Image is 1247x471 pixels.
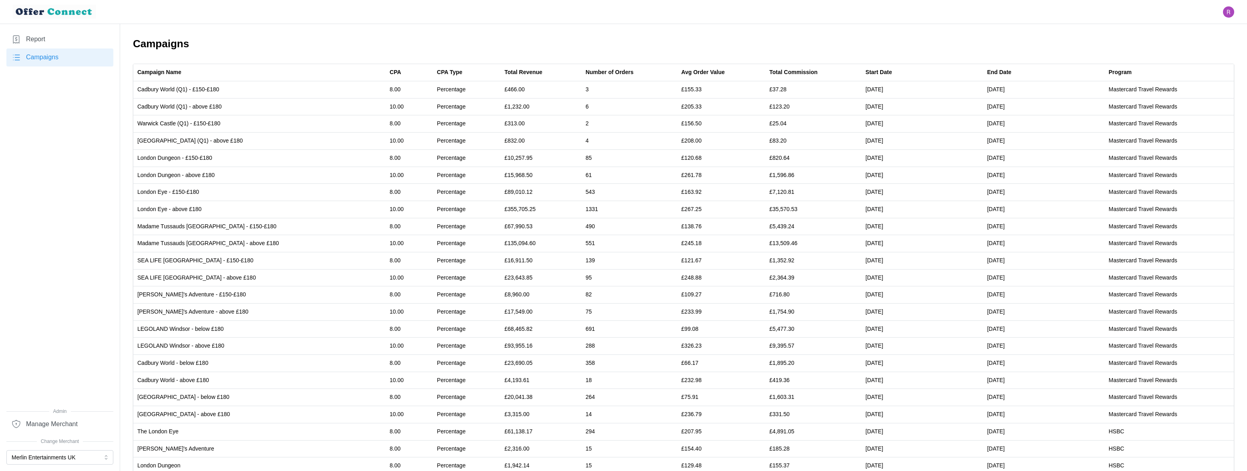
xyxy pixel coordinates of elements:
[861,423,983,440] td: [DATE]
[26,419,78,429] span: Manage Merchant
[501,133,581,150] td: £832.00
[765,218,861,235] td: £5,439.24
[501,440,581,457] td: £2,316.00
[1223,6,1234,18] img: Ryan Gribben
[133,201,386,218] td: London Eye - above £180
[6,415,113,433] a: Manage Merchant
[386,440,433,457] td: 8.00
[133,218,386,235] td: Madame Tussauds [GEOGRAPHIC_DATA] - £150-£180
[386,98,433,115] td: 10.00
[1105,406,1234,423] td: Mastercard Travel Rewards
[861,81,983,99] td: [DATE]
[133,184,386,201] td: London Eye - £150-£180
[677,355,765,372] td: £66.17
[677,235,765,252] td: £245.18
[433,372,501,389] td: Percentage
[1105,252,1234,269] td: Mastercard Travel Rewards
[983,98,1105,115] td: [DATE]
[861,184,983,201] td: [DATE]
[765,252,861,269] td: £1,352.92
[501,320,581,338] td: £68,465.82
[1105,304,1234,321] td: Mastercard Travel Rewards
[433,218,501,235] td: Percentage
[386,81,433,99] td: 8.00
[433,389,501,406] td: Percentage
[133,389,386,406] td: [GEOGRAPHIC_DATA] - below £180
[133,81,386,99] td: Cadbury World (Q1) - £150-£180
[501,115,581,133] td: £313.00
[433,252,501,269] td: Percentage
[861,167,983,184] td: [DATE]
[677,81,765,99] td: £155.33
[861,406,983,423] td: [DATE]
[386,149,433,167] td: 8.00
[386,389,433,406] td: 8.00
[133,286,386,304] td: [PERSON_NAME]'s Adventure - £150-£180
[677,252,765,269] td: £121.67
[433,98,501,115] td: Percentage
[433,149,501,167] td: Percentage
[433,286,501,304] td: Percentage
[677,269,765,286] td: £248.88
[581,81,677,99] td: 3
[677,201,765,218] td: £267.25
[983,167,1105,184] td: [DATE]
[581,286,677,304] td: 82
[861,115,983,133] td: [DATE]
[1105,355,1234,372] td: Mastercard Travel Rewards
[1105,389,1234,406] td: Mastercard Travel Rewards
[386,184,433,201] td: 8.00
[433,235,501,252] td: Percentage
[433,304,501,321] td: Percentage
[861,98,983,115] td: [DATE]
[433,338,501,355] td: Percentage
[861,235,983,252] td: [DATE]
[581,167,677,184] td: 61
[765,372,861,389] td: £419.36
[765,149,861,167] td: £820.64
[386,167,433,184] td: 10.00
[433,320,501,338] td: Percentage
[1105,98,1234,115] td: Mastercard Travel Rewards
[501,423,581,440] td: £61,138.17
[581,338,677,355] td: 288
[1105,115,1234,133] td: Mastercard Travel Rewards
[386,269,433,286] td: 10.00
[1105,81,1234,99] td: Mastercard Travel Rewards
[983,252,1105,269] td: [DATE]
[983,338,1105,355] td: [DATE]
[386,304,433,321] td: 10.00
[433,355,501,372] td: Percentage
[1105,320,1234,338] td: Mastercard Travel Rewards
[433,81,501,99] td: Percentage
[1105,338,1234,355] td: Mastercard Travel Rewards
[983,81,1105,99] td: [DATE]
[677,133,765,150] td: £208.00
[6,438,113,445] span: Change Merchant
[677,338,765,355] td: £326.23
[386,372,433,389] td: 10.00
[865,68,892,77] div: Start Date
[983,286,1105,304] td: [DATE]
[433,133,501,150] td: Percentage
[677,423,765,440] td: £207.95
[501,184,581,201] td: £89,010.12
[983,201,1105,218] td: [DATE]
[677,149,765,167] td: £120.68
[6,30,113,48] a: Report
[765,133,861,150] td: £83.20
[133,355,386,372] td: Cadbury World - below £180
[1105,440,1234,457] td: HSBC
[1105,201,1234,218] td: Mastercard Travel Rewards
[681,68,724,77] div: Avg Order Value
[433,201,501,218] td: Percentage
[677,218,765,235] td: £138.76
[677,115,765,133] td: £156.50
[1105,167,1234,184] td: Mastercard Travel Rewards
[765,304,861,321] td: £1,754.90
[501,355,581,372] td: £23,690.05
[501,235,581,252] td: £135,094.60
[983,304,1105,321] td: [DATE]
[501,81,581,99] td: £466.00
[983,184,1105,201] td: [DATE]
